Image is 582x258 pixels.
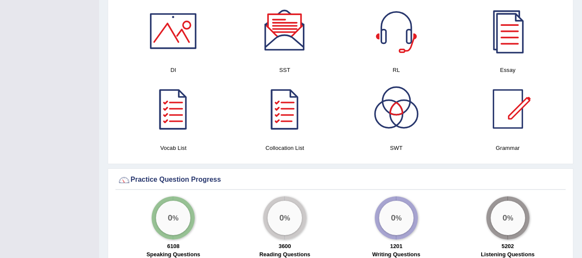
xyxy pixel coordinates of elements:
[156,201,190,235] div: %
[122,65,225,75] h4: DI
[167,243,180,249] strong: 6108
[345,143,448,152] h4: SWT
[456,143,559,152] h4: Grammar
[491,201,525,235] div: %
[122,143,225,152] h4: Vocab List
[233,65,336,75] h4: SST
[233,143,336,152] h4: Collocation List
[280,213,284,223] big: 0
[456,65,559,75] h4: Essay
[345,65,448,75] h4: RL
[168,213,173,223] big: 0
[379,201,414,235] div: %
[268,201,302,235] div: %
[502,213,507,223] big: 0
[118,174,563,187] div: Practice Question Progress
[279,243,291,249] strong: 3600
[390,243,402,249] strong: 1201
[391,213,395,223] big: 0
[501,243,514,249] strong: 5202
